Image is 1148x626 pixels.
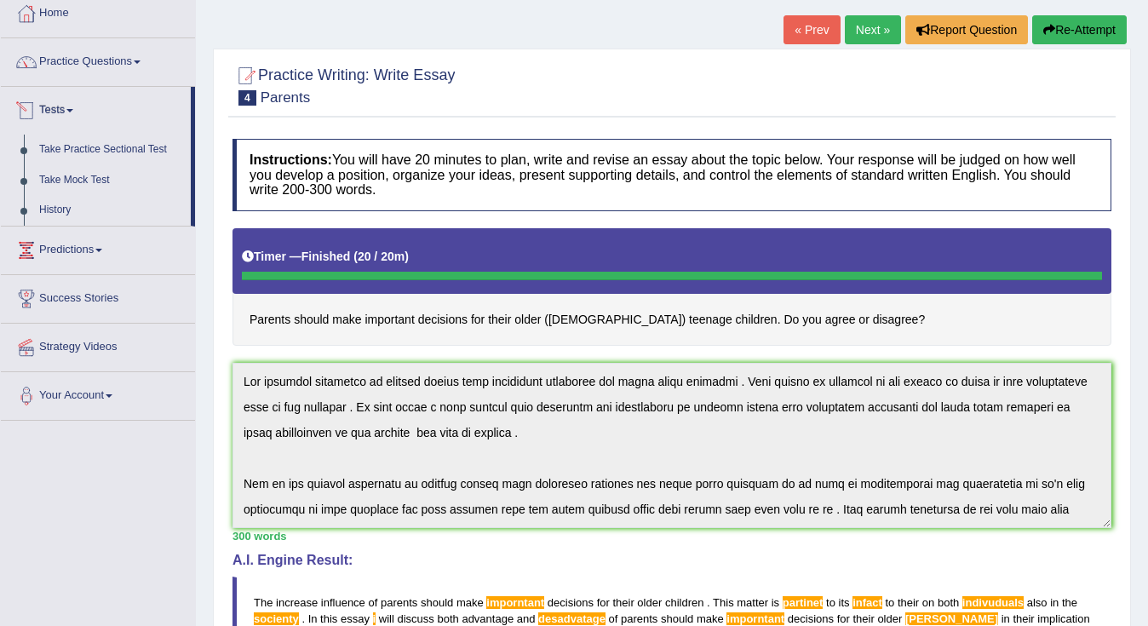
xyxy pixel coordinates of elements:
[381,596,417,609] span: parents
[665,596,704,609] span: children
[353,250,358,263] b: (
[299,612,302,625] span: Don’t put a space before the full stop. (did you mean: .)
[1,227,195,269] a: Predictions
[726,612,784,625] span: Possible spelling mistake found. (did you mean: important)
[898,596,919,609] span: their
[462,612,514,625] span: advantage
[905,612,998,625] span: Possible spelling mistake found. (did you mean: children)
[373,612,376,625] span: The personal pronoun “I” should be uppercase. (did you mean: I)
[32,135,191,165] a: Take Practice Sectional Test
[784,15,840,44] a: « Prev
[321,596,365,609] span: influence
[788,612,834,625] span: decisions
[341,612,370,625] span: essay
[852,596,882,609] span: Possible spelling mistake found. (did you mean: in fact)
[437,612,458,625] span: both
[837,612,850,625] span: for
[301,612,305,625] span: Don’t put a space before the full stop. (did you mean: .)
[358,250,405,263] b: 20 / 20m
[1,275,195,318] a: Success Stories
[783,596,824,609] span: Possible spelling mistake found. (did you mean: martinet)
[320,612,337,625] span: this
[232,63,455,106] h2: Practice Writing: Write Essay
[405,250,409,263] b: )
[250,152,332,167] b: Instructions:
[1037,612,1089,625] span: implication
[637,596,662,609] span: older
[32,165,191,196] a: Take Mock Test
[1,324,195,366] a: Strategy Videos
[608,612,617,625] span: of
[938,596,959,609] span: both
[1,372,195,415] a: Your Account
[852,612,874,625] span: their
[697,612,724,625] span: make
[826,596,835,609] span: to
[486,596,544,609] span: Possible spelling mistake found. (did you mean: important)
[254,612,299,625] span: Possible spelling mistake found. (did you mean: society)
[517,612,536,625] span: and
[1032,15,1127,44] button: Re-Attempt
[242,250,409,263] h5: Timer —
[1013,612,1034,625] span: their
[538,612,606,625] span: Possible spelling mistake found. (did you mean: disadvantage)
[379,612,394,625] span: will
[1,38,195,81] a: Practice Questions
[1050,596,1059,609] span: in
[397,612,433,625] span: discuss
[845,15,901,44] a: Next »
[254,596,273,609] span: The
[456,596,484,609] span: make
[713,596,734,609] span: This
[612,596,634,609] span: their
[707,596,710,609] span: Don’t put a space before the full stop. (did you mean: .)
[238,90,256,106] span: 4
[772,596,779,609] span: is
[308,612,318,625] span: In
[368,596,377,609] span: of
[922,596,934,609] span: on
[421,596,453,609] span: should
[962,596,1024,609] span: Possible spelling mistake found. (did you mean: individuals)
[1,87,191,129] a: Tests
[261,89,311,106] small: Parents
[905,15,1028,44] button: Report Question
[621,612,657,625] span: parents
[232,139,1111,211] h4: You will have 20 minutes to plan, write and revise an essay about the topic below. Your response ...
[737,596,768,609] span: matter
[597,596,610,609] span: for
[661,612,693,625] span: should
[32,195,191,226] a: History
[877,612,902,625] span: older
[1027,596,1048,609] span: also
[301,250,351,263] b: Finished
[232,528,1111,544] div: 300 words
[232,553,1111,568] h4: A.I. Engine Result:
[839,596,850,609] span: its
[1002,612,1010,625] span: in
[885,596,894,609] span: to
[703,596,707,609] span: Don’t put a space before the full stop. (did you mean: .)
[276,596,318,609] span: increase
[1062,596,1077,609] span: the
[548,596,594,609] span: decisions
